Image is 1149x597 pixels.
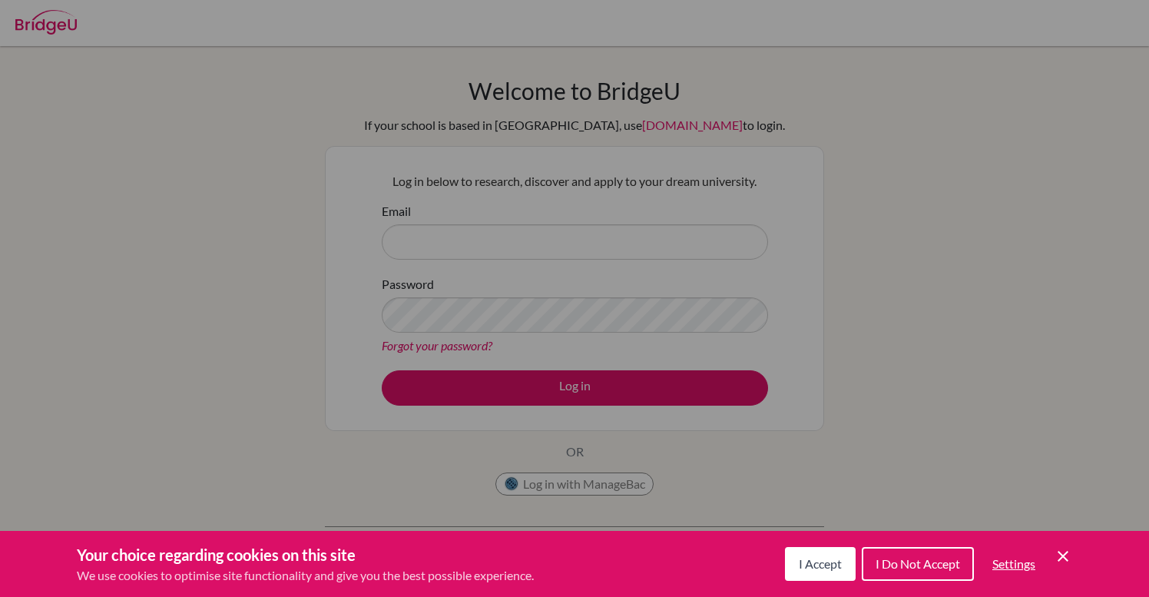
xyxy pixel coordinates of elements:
span: I Do Not Accept [876,556,960,571]
button: Settings [980,549,1048,579]
span: I Accept [799,556,842,571]
h3: Your choice regarding cookies on this site [77,543,534,566]
button: I Accept [785,547,856,581]
button: I Do Not Accept [862,547,974,581]
span: Settings [992,556,1035,571]
p: We use cookies to optimise site functionality and give you the best possible experience. [77,566,534,585]
button: Save and close [1054,547,1072,565]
